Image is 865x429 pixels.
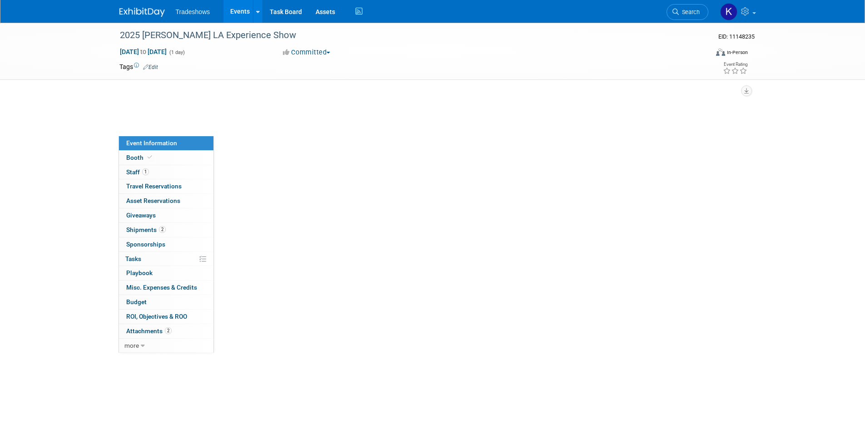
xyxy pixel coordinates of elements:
[119,194,213,208] a: Asset Reservations
[655,47,748,61] div: Event Format
[126,212,156,219] span: Giveaways
[667,4,708,20] a: Search
[126,182,182,190] span: Travel Reservations
[126,154,154,161] span: Booth
[119,179,213,193] a: Travel Reservations
[720,3,737,20] img: Karyna Kitsmey
[126,168,149,176] span: Staff
[718,33,755,40] span: Event ID: 11148235
[126,327,172,335] span: Attachments
[716,49,725,56] img: Format-Inperson.png
[126,226,166,233] span: Shipments
[126,313,187,320] span: ROI, Objectives & ROO
[723,62,747,67] div: Event Rating
[126,139,177,147] span: Event Information
[176,8,210,15] span: Tradeshows
[119,223,213,237] a: Shipments2
[119,62,158,71] td: Tags
[119,295,213,309] a: Budget
[168,49,185,55] span: (1 day)
[119,151,213,165] a: Booth
[119,136,213,150] a: Event Information
[727,49,748,56] div: In-Person
[126,298,147,306] span: Budget
[119,281,213,295] a: Misc. Expenses & Credits
[679,9,700,15] span: Search
[142,168,149,175] span: 1
[124,342,139,349] span: more
[126,197,180,204] span: Asset Reservations
[126,284,197,291] span: Misc. Expenses & Credits
[119,237,213,251] a: Sponsorships
[159,226,166,233] span: 2
[119,252,213,266] a: Tasks
[126,241,165,248] span: Sponsorships
[117,27,695,44] div: 2025 [PERSON_NAME] LA Experience Show
[119,339,213,353] a: more
[148,155,152,160] i: Booth reservation complete
[119,208,213,222] a: Giveaways
[143,64,158,70] a: Edit
[119,324,213,338] a: Attachments2
[119,48,167,56] span: [DATE] [DATE]
[119,266,213,280] a: Playbook
[119,8,165,17] img: ExhibitDay
[139,48,148,55] span: to
[119,165,213,179] a: Staff1
[126,269,153,276] span: Playbook
[280,48,334,57] button: Committed
[119,310,213,324] a: ROI, Objectives & ROO
[165,327,172,334] span: 2
[125,255,141,262] span: Tasks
